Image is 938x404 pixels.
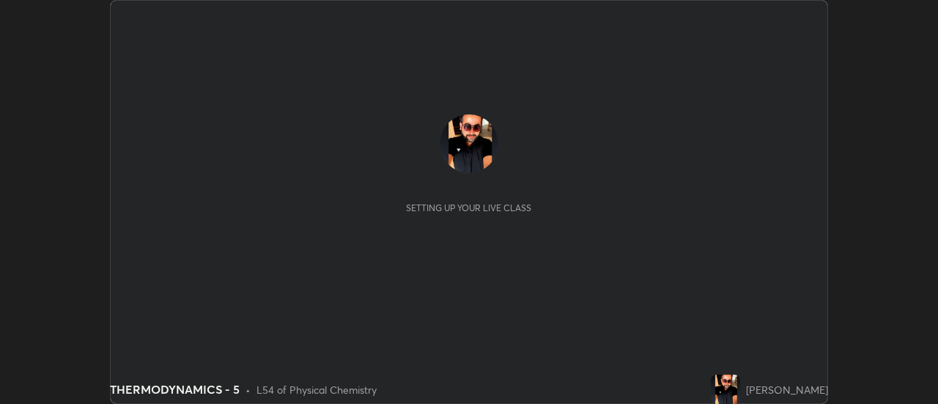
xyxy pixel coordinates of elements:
div: L54 of Physical Chemistry [256,382,377,397]
div: Setting up your live class [406,202,531,213]
div: [PERSON_NAME] [746,382,828,397]
div: • [245,382,251,397]
img: a6f06f74d53c4e1491076524e4aaf9a8.jpg [440,114,498,173]
div: THERMODYNAMICS - 5 [110,381,240,398]
img: a6f06f74d53c4e1491076524e4aaf9a8.jpg [711,375,740,404]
